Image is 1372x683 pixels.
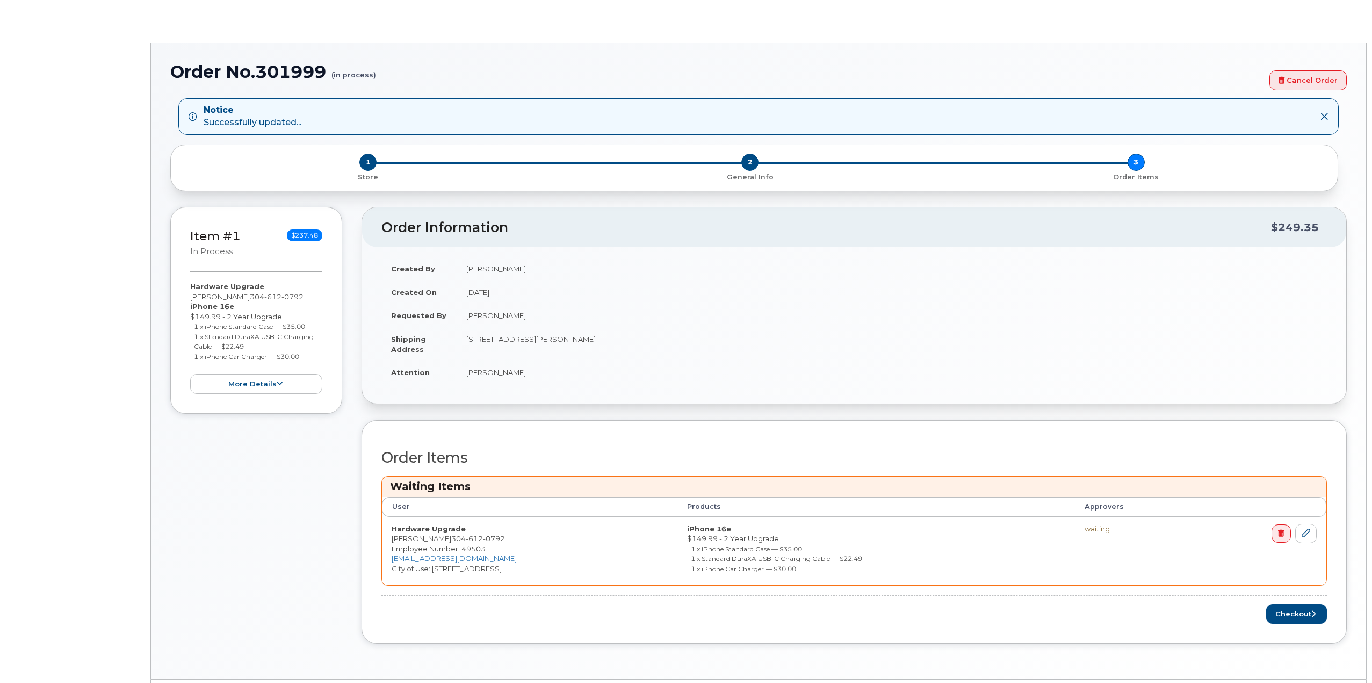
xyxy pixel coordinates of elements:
[184,172,553,182] p: Store
[391,288,437,297] strong: Created On
[691,545,802,553] small: 1 x iPhone Standard Case — $35.00
[391,264,435,273] strong: Created By
[194,322,305,330] small: 1 x iPhone Standard Case — $35.00
[557,171,943,182] a: 2 General Info
[264,292,281,301] span: 612
[359,154,377,171] span: 1
[190,374,322,394] button: more details
[687,524,731,533] strong: iPhone 16e
[390,479,1318,494] h3: Waiting Items
[1269,70,1347,90] a: Cancel Order
[677,517,1075,585] td: $149.99 - 2 Year Upgrade
[392,544,486,553] span: Employee Number: 49503
[457,304,1327,327] td: [PERSON_NAME]
[1075,497,1195,516] th: Approvers
[190,247,233,256] small: in process
[194,333,314,351] small: 1 x Standard DuraXA USB-C Charging Cable — $22.49
[691,565,796,573] small: 1 x iPhone Car Charger — $30.00
[391,368,430,377] strong: Attention
[190,282,322,394] div: [PERSON_NAME] $149.99 - 2 Year Upgrade
[691,555,862,563] small: 1 x Standard DuraXA USB-C Charging Cable — $22.49
[677,497,1075,516] th: Products
[179,171,557,182] a: 1 Store
[457,281,1327,304] td: [DATE]
[451,534,505,543] span: 304
[190,228,241,243] a: Item #1
[331,62,376,79] small: (in process)
[250,292,304,301] span: 304
[466,534,483,543] span: 612
[457,257,1327,281] td: [PERSON_NAME]
[204,104,301,117] strong: Notice
[382,517,677,585] td: [PERSON_NAME] City of Use: [STREET_ADDRESS]
[194,353,299,361] small: 1 x iPhone Car Charger — $30.00
[561,172,939,182] p: General Info
[392,554,517,563] a: [EMAIL_ADDRESS][DOMAIN_NAME]
[190,302,234,311] strong: iPhone 16e
[204,104,301,129] div: Successfully updated...
[381,450,1327,466] h2: Order Items
[457,327,1327,361] td: [STREET_ADDRESS][PERSON_NAME]
[483,534,505,543] span: 0792
[1085,524,1185,534] div: waiting
[1271,217,1319,238] div: $249.35
[382,497,677,516] th: User
[1266,604,1327,624] button: Checkout
[391,335,426,354] strong: Shipping Address
[381,220,1271,235] h2: Order Information
[287,229,322,241] span: $237.48
[741,154,759,171] span: 2
[392,524,466,533] strong: Hardware Upgrade
[281,292,304,301] span: 0792
[457,361,1327,384] td: [PERSON_NAME]
[391,311,446,320] strong: Requested By
[190,282,264,291] strong: Hardware Upgrade
[170,62,1264,81] h1: Order No.301999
